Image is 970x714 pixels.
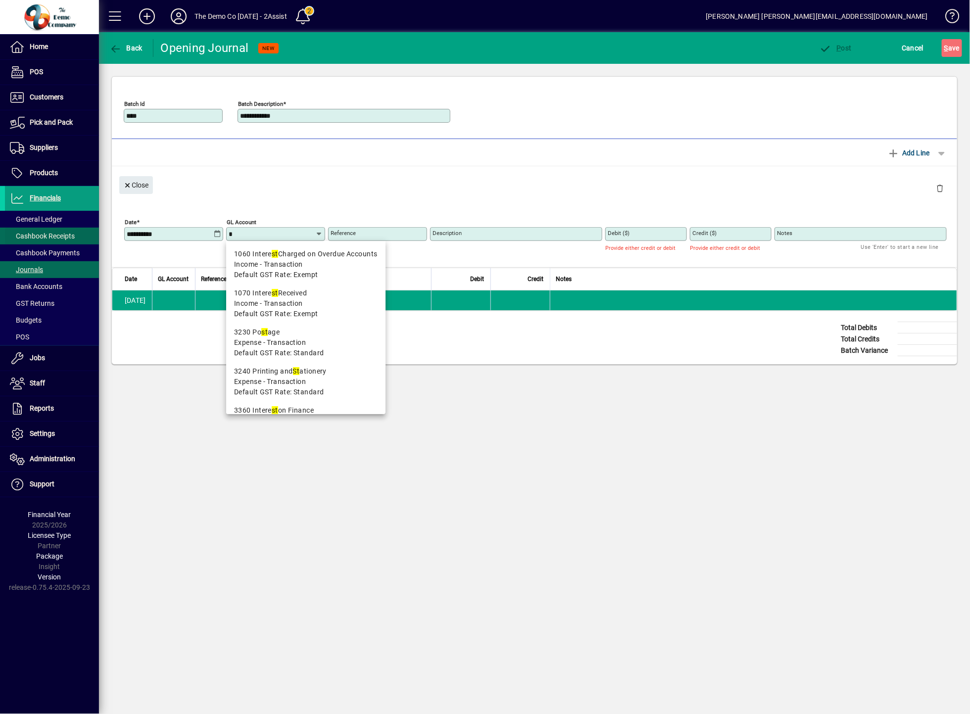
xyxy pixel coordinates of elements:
mat-option: 1070 Interest Received [226,284,386,323]
em: st [261,328,268,336]
div: 3360 Intere on Finance [234,405,378,416]
a: Home [5,35,99,59]
span: General Ledger [10,215,62,223]
span: Journals [10,266,43,274]
div: [PERSON_NAME] [PERSON_NAME][EMAIL_ADDRESS][DOMAIN_NAME] [706,8,928,24]
button: Post [817,39,854,57]
em: st [272,250,278,258]
span: Staff [30,379,45,387]
span: Income - Transaction [234,259,303,270]
mat-label: Notes [777,230,792,237]
span: POS [10,333,29,341]
button: Profile [163,7,194,25]
a: Settings [5,422,99,446]
mat-option: 1060 Interest Charged on Overdue Accounts [226,245,386,284]
span: Expense - Transaction [234,377,306,387]
span: Administration [30,455,75,463]
span: Financials [30,194,61,202]
span: Package [36,552,63,560]
em: St [293,367,300,375]
a: Customers [5,85,99,110]
a: Journals [5,261,99,278]
mat-option: 3360 Interest on Finance [226,401,386,440]
mat-label: Batch Description [238,100,283,107]
a: Pick and Pack [5,110,99,135]
td: Total Debits [836,322,898,333]
a: POS [5,60,99,85]
span: Licensee Type [28,531,71,539]
span: POS [30,68,43,76]
a: Suppliers [5,136,99,160]
span: Support [30,480,54,488]
span: Budgets [10,316,42,324]
span: Products [30,169,58,177]
button: Back [107,39,145,57]
span: Close [123,177,149,193]
div: Opening Journal [161,40,249,56]
div: 3240 Printing and ationery [234,366,378,377]
td: Batch Variance [836,345,898,356]
span: Cashbook Payments [10,249,80,257]
td: [DATE] [112,290,152,310]
button: Cancel [900,39,926,57]
span: P [837,44,841,52]
span: Version [38,573,61,581]
mat-label: Credit ($) [692,230,717,237]
a: Jobs [5,346,99,371]
span: Credit [528,274,544,285]
a: Administration [5,447,99,472]
div: 1070 Intere Received [234,288,378,298]
app-page-header-button: Back [99,39,153,57]
mat-label: Date [125,219,137,226]
span: Reports [30,404,54,412]
span: Customers [30,93,63,101]
a: Products [5,161,99,186]
span: GST Returns [10,299,54,307]
mat-label: Description [433,230,462,237]
span: Settings [30,429,55,437]
span: S [944,44,948,52]
app-page-header-button: Close [117,180,155,189]
button: Add [131,7,163,25]
span: Reference [201,274,227,285]
div: 3230 Po age [234,327,378,337]
span: ost [820,44,852,52]
span: Date [125,274,137,285]
a: Staff [5,371,99,396]
button: Save [942,39,962,57]
span: Cashbook Receipts [10,232,75,240]
a: POS [5,329,99,345]
mat-hint: Use 'Enter' to start a new line [861,241,939,252]
span: Default GST Rate: Standard [234,387,324,397]
div: The Demo Co [DATE] - 2Assist [194,8,287,24]
a: Cashbook Payments [5,244,99,261]
a: Budgets [5,312,99,329]
mat-option: 3230 Postage [226,323,386,362]
span: NEW [262,45,275,51]
mat-option: 3240 Printing and Stationery [226,362,386,401]
span: Bank Accounts [10,283,62,290]
span: Income - Transaction [234,298,303,309]
a: Support [5,472,99,497]
span: Home [30,43,48,50]
span: Default GST Rate: Exempt [234,270,318,280]
span: Jobs [30,354,45,362]
a: Reports [5,396,99,421]
a: GST Returns [5,295,99,312]
em: st [272,289,278,297]
a: Cashbook Receipts [5,228,99,244]
span: ave [944,40,960,56]
span: Back [109,44,143,52]
mat-label: GL Account [227,219,256,226]
span: Financial Year [28,511,71,519]
a: Bank Accounts [5,278,99,295]
span: Default GST Rate: Standard [234,348,324,358]
td: Total Credits [836,333,898,345]
app-page-header-button: Delete [928,184,952,192]
span: Cancel [902,40,924,56]
span: Default GST Rate: Exempt [234,309,318,319]
a: General Ledger [5,211,99,228]
mat-label: Reference [331,230,356,237]
div: 1060 Intere Charged on Overdue Accounts [234,249,378,259]
span: Suppliers [30,143,58,151]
